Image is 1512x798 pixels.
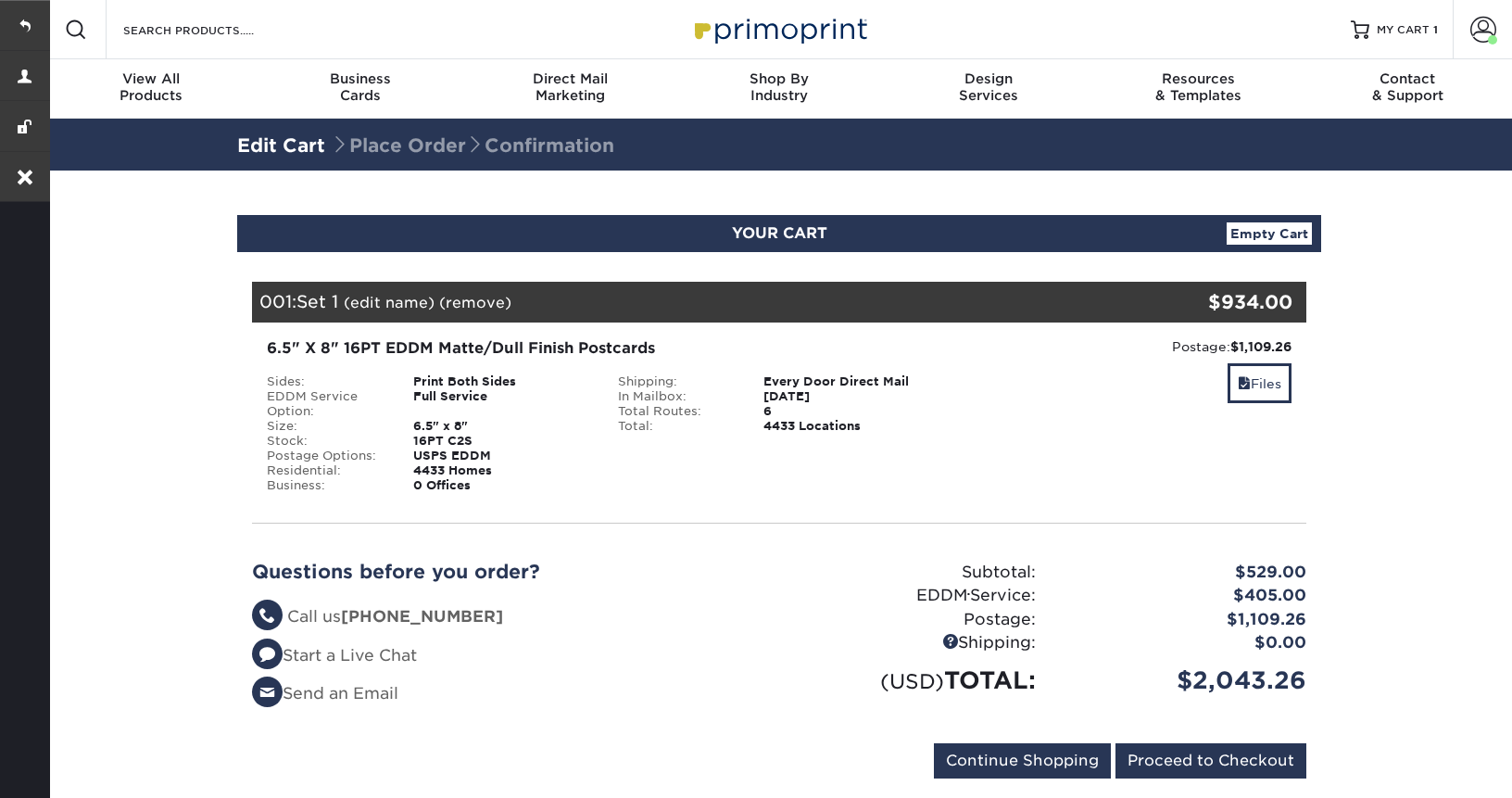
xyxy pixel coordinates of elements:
[399,463,604,478] div: 4433 Homes
[46,70,256,87] span: View All
[1050,561,1320,585] div: $529.00
[344,294,435,311] a: (edit name)
[46,70,256,104] div: Products
[253,434,399,449] div: Stock:
[1303,59,1512,119] a: Contact& Support
[674,70,884,87] span: Shop By
[1093,70,1303,87] span: Resources
[253,478,399,493] div: Business:
[674,70,884,104] div: Industry
[779,608,1050,632] div: Postage:
[687,9,872,49] img: Primoprint
[331,134,614,157] span: Place Order Confirmation
[399,419,604,434] div: 6.5" x 8"
[1050,663,1320,698] div: $2,043.26
[750,404,954,419] div: 6
[256,70,465,87] span: Business
[439,294,511,311] a: (remove)
[1115,743,1306,779] input: Proceed to Checkout
[1093,70,1303,104] div: & Templates
[1303,70,1512,87] span: Contact
[1377,22,1430,38] span: MY CART
[465,70,674,87] span: Direct Mail
[252,684,398,703] a: Send an Email
[1130,288,1292,316] div: $934.00
[604,374,750,389] div: Shipping:
[399,478,604,493] div: 0 Offices
[1050,631,1320,655] div: $0.00
[1093,59,1303,119] a: Resources& Templates
[256,70,465,104] div: Cards
[252,646,417,665] a: Start a Live Chat
[341,607,503,626] strong: [PHONE_NUMBER]
[253,419,399,434] div: Size:
[779,631,1050,655] div: Shipping:
[267,337,940,360] div: 6.5" X 8" 16PT EDDM Matte/Dull Finish Postcards
[252,561,765,583] h2: Questions before you order?
[296,291,338,311] span: Set 1
[884,70,1093,87] span: Design
[779,584,1050,608] div: EDDM Service:
[604,404,750,419] div: Total Routes:
[252,282,1130,323] div: 001:
[399,449,604,463] div: USPS EDDM
[1238,376,1251,391] span: files
[253,374,399,389] div: Sides:
[253,449,399,463] div: Postage Options:
[1050,584,1320,608] div: $405.00
[880,669,944,693] small: (USD)
[750,419,954,434] div: 4433 Locations
[750,389,954,404] div: [DATE]
[399,374,604,389] div: Print Both Sides
[934,743,1111,779] input: Continue Shopping
[884,70,1093,104] div: Services
[253,389,399,419] div: EDDM Service Option:
[253,463,399,478] div: Residential:
[1433,23,1438,36] span: 1
[967,591,970,600] span: ®
[779,561,1050,585] div: Subtotal:
[1230,339,1291,354] strong: $1,109.26
[884,59,1093,119] a: DesignServices
[46,59,256,119] a: View AllProducts
[1050,608,1320,632] div: $1,109.26
[750,374,954,389] div: Every Door Direct Mail
[256,59,465,119] a: BusinessCards
[604,389,750,404] div: In Mailbox:
[121,19,302,41] input: SEARCH PRODUCTS.....
[1227,222,1312,245] a: Empty Cart
[968,337,1291,356] div: Postage:
[237,134,325,157] a: Edit Cart
[252,605,765,629] li: Call us
[1228,363,1291,403] a: Files
[1303,70,1512,104] div: & Support
[465,59,674,119] a: Direct MailMarketing
[399,389,604,419] div: Full Service
[732,224,827,242] span: YOUR CART
[465,70,674,104] div: Marketing
[399,434,604,449] div: 16PT C2S
[779,663,1050,698] div: TOTAL:
[674,59,884,119] a: Shop ByIndustry
[604,419,750,434] div: Total:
